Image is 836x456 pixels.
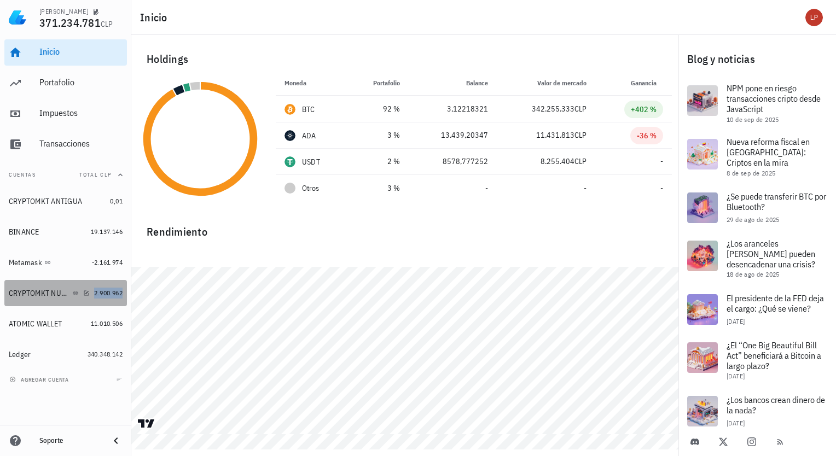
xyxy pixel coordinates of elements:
[348,70,408,96] th: Portafolio
[574,130,587,140] span: CLP
[536,130,574,140] span: 11.431.813
[678,184,836,232] a: ¿Se puede transferir BTC por Bluetooth? 29 de ago de 2025
[4,249,127,276] a: Metamask -2.161.974
[417,103,488,115] div: 3,12218321
[417,156,488,167] div: 8578,777252
[4,101,127,127] a: Impuestos
[39,108,123,118] div: Impuestos
[9,9,26,26] img: LedgiFi
[79,171,112,178] span: Total CLP
[357,103,399,115] div: 92 %
[660,183,663,193] span: -
[39,436,101,445] div: Soporte
[9,289,70,298] div: CRYPTOMKT NUEVA
[532,104,574,114] span: 342.255.333
[92,258,123,266] span: -2.161.974
[9,227,39,237] div: BINANCE
[302,104,315,115] div: BTC
[138,214,672,241] div: Rendimiento
[4,188,127,214] a: CRYPTOMKT ANTIGUA 0,01
[4,341,127,367] a: Ledger 340.348.142
[4,70,127,96] a: Portafolio
[417,130,488,141] div: 13.439,20347
[4,162,127,188] button: CuentasTotal CLP
[4,219,127,245] a: BINANCE 19.137.146
[541,156,574,166] span: 8.255.404
[574,104,587,114] span: CLP
[727,419,745,427] span: [DATE]
[727,238,815,270] span: ¿Los aranceles [PERSON_NAME] pueden desencadenar una crisis?
[637,130,657,141] div: -36 %
[302,156,320,167] div: USDT
[584,183,587,193] span: -
[9,350,31,359] div: Ledger
[357,156,399,167] div: 2 %
[727,83,821,114] span: NPM pone en riesgo transacciones cripto desde JavaScript
[727,136,810,168] span: Nueva reforma fiscal en [GEOGRAPHIC_DATA]: Criptos en la mira
[94,289,123,297] span: 2.900.962
[39,138,123,149] div: Transacciones
[302,183,319,194] span: Otros
[11,376,69,383] span: agregar cuenta
[285,104,295,115] div: BTC-icon
[285,156,295,167] div: USDT-icon
[285,130,295,141] div: ADA-icon
[4,131,127,157] a: Transacciones
[276,70,348,96] th: Moneda
[678,77,836,130] a: NPM pone en riesgo transacciones cripto desde JavaScript 10 de sep de 2025
[4,39,127,66] a: Inicio
[138,42,672,77] div: Holdings
[574,156,587,166] span: CLP
[9,319,62,329] div: ATOMIC WALLET
[727,191,826,212] span: ¿Se puede transferir BTC por Bluetooth?
[805,9,823,26] div: avatar
[678,232,836,285] a: ¿Los aranceles [PERSON_NAME] pueden desencadenar una crisis? 18 de ago de 2025
[727,372,745,380] span: [DATE]
[137,418,156,429] a: Charting by TradingView
[727,317,745,325] span: [DATE]
[727,293,824,314] span: El presidente de la FED deja el cargo: ¿Qué se viene?
[357,130,399,141] div: 3 %
[4,280,127,306] a: CRYPTOMKT NUEVA 2.900.962
[39,46,123,57] div: Inicio
[678,285,836,334] a: El presidente de la FED deja el cargo: ¿Qué se viene? [DATE]
[4,311,127,337] a: ATOMIC WALLET 11.010.506
[101,19,113,29] span: CLP
[727,394,825,416] span: ¿Los bancos crean dinero de la nada?
[727,115,779,124] span: 10 de sep de 2025
[660,156,663,166] span: -
[88,350,123,358] span: 340.348.142
[678,130,836,184] a: Nueva reforma fiscal en [GEOGRAPHIC_DATA]: Criptos en la mira 8 de sep de 2025
[409,70,497,96] th: Balance
[727,270,780,278] span: 18 de ago de 2025
[678,387,836,435] a: ¿Los bancos crean dinero de la nada? [DATE]
[110,197,123,205] span: 0,01
[357,183,399,194] div: 3 %
[727,340,821,371] span: ¿El “One Big Beautiful Bill Act” beneficiará a Bitcoin a largo plazo?
[497,70,595,96] th: Valor de mercado
[91,319,123,328] span: 11.010.506
[631,79,663,87] span: Ganancia
[631,104,657,115] div: +402 %
[39,7,88,16] div: [PERSON_NAME]
[678,334,836,387] a: ¿El “One Big Beautiful Bill Act” beneficiará a Bitcoin a largo plazo? [DATE]
[302,130,316,141] div: ADA
[678,42,836,77] div: Blog y noticias
[9,197,82,206] div: CRYPTOMKT ANTIGUA
[140,9,172,26] h1: Inicio
[9,258,42,267] div: Metamask
[485,183,488,193] span: -
[39,15,101,30] span: 371.234.781
[7,374,74,385] button: agregar cuenta
[727,169,775,177] span: 8 de sep de 2025
[39,77,123,87] div: Portafolio
[727,215,780,224] span: 29 de ago de 2025
[91,227,123,236] span: 19.137.146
